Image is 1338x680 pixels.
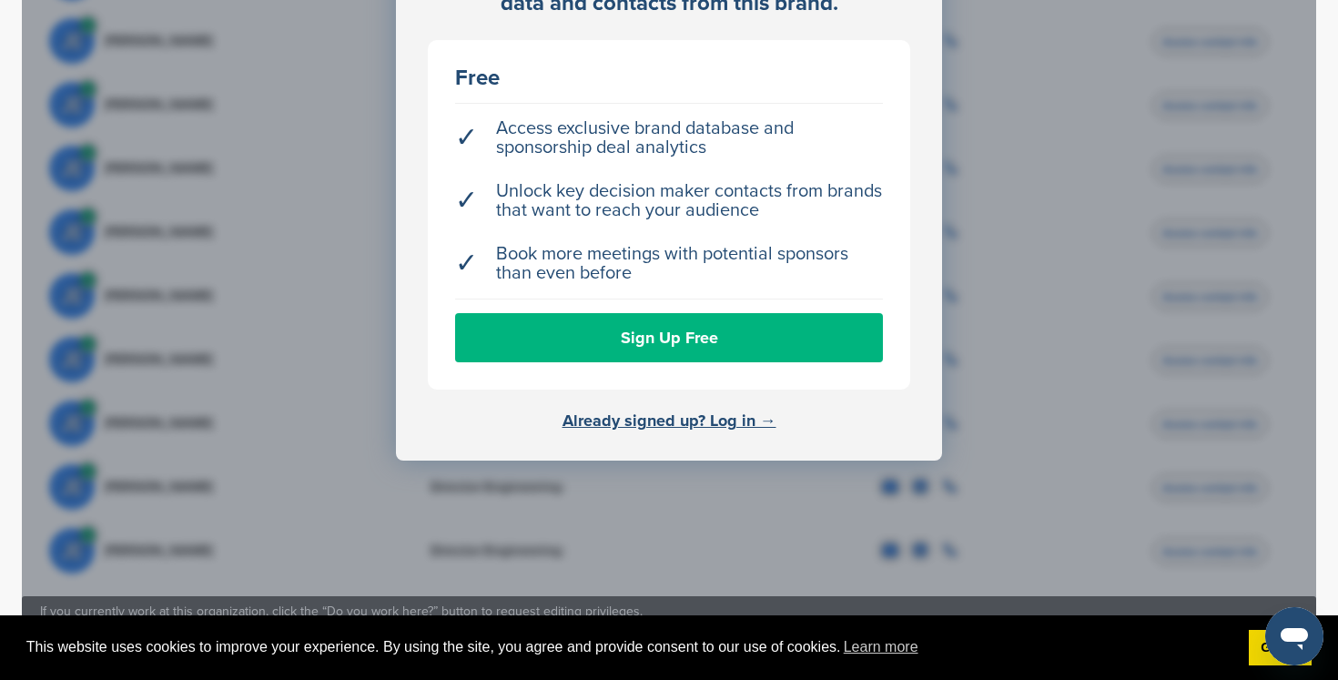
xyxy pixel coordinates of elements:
[455,191,478,210] span: ✓
[455,236,883,292] li: Book more meetings with potential sponsors than even before
[26,634,1234,661] span: This website uses cookies to improve your experience. By using the site, you agree and provide co...
[455,254,478,273] span: ✓
[841,634,921,661] a: learn more about cookies
[1249,630,1312,666] a: dismiss cookie message
[455,173,883,229] li: Unlock key decision maker contacts from brands that want to reach your audience
[455,128,478,147] span: ✓
[455,313,883,362] a: Sign Up Free
[563,411,776,431] a: Already signed up? Log in →
[1265,607,1323,665] iframe: Button to launch messaging window
[455,67,883,89] div: Free
[455,110,883,167] li: Access exclusive brand database and sponsorship deal analytics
